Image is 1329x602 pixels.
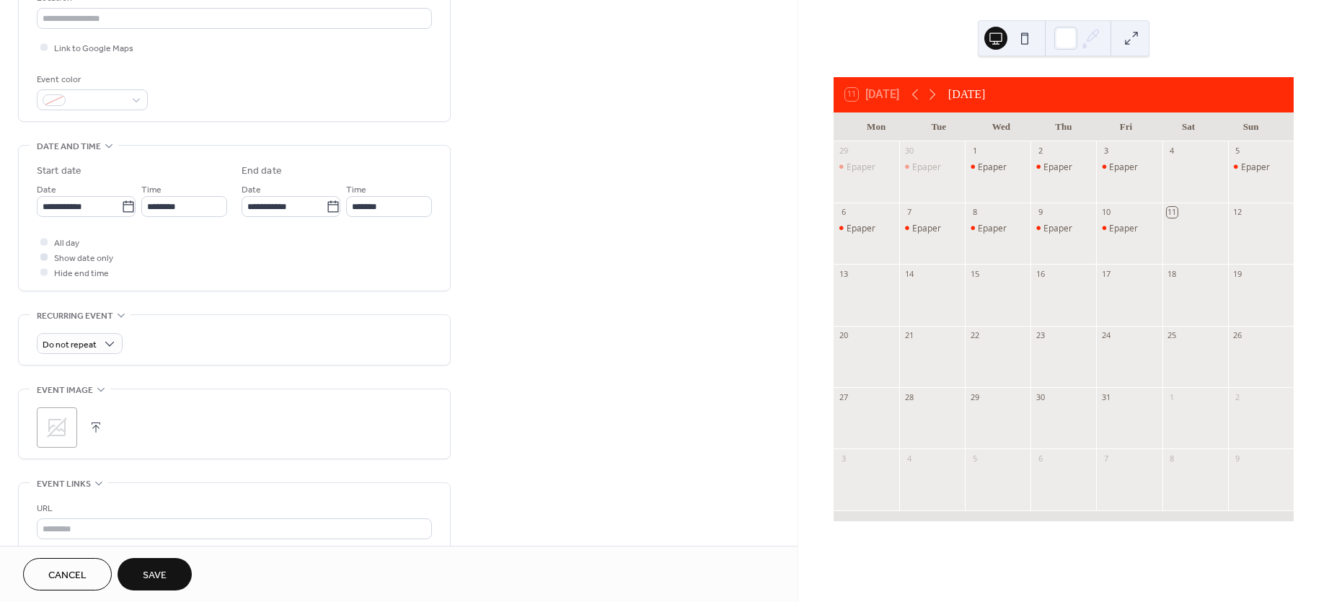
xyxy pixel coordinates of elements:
[143,568,167,583] span: Save
[969,330,980,341] div: 22
[1167,391,1178,402] div: 1
[1167,453,1178,464] div: 8
[1035,268,1046,279] div: 16
[845,112,908,141] div: Mon
[346,182,366,198] span: Time
[904,146,914,156] div: 30
[1167,207,1178,218] div: 11
[1035,391,1046,402] div: 30
[37,477,91,492] span: Event links
[54,266,109,281] span: Hide end time
[37,164,81,179] div: Start date
[37,139,101,154] span: Date and time
[1030,161,1096,173] div: Epaper
[1035,453,1046,464] div: 6
[847,222,875,234] div: Epaper
[899,222,965,234] div: Epaper
[1100,268,1111,279] div: 17
[1232,207,1243,218] div: 12
[242,164,282,179] div: End date
[1096,222,1162,234] div: Epaper
[1095,112,1157,141] div: Fri
[1232,453,1243,464] div: 9
[899,161,965,173] div: Epaper
[1219,112,1282,141] div: Sun
[1167,330,1178,341] div: 25
[1043,222,1072,234] div: Epaper
[969,146,980,156] div: 1
[37,309,113,324] span: Recurring event
[834,222,899,234] div: Epaper
[48,568,87,583] span: Cancel
[969,453,980,464] div: 5
[1030,222,1096,234] div: Epaper
[1232,268,1243,279] div: 19
[37,182,56,198] span: Date
[1157,112,1220,141] div: Sat
[118,558,192,590] button: Save
[1033,112,1095,141] div: Thu
[1035,330,1046,341] div: 23
[23,558,112,590] button: Cancel
[912,161,941,173] div: Epaper
[37,501,429,516] div: URL
[904,330,914,341] div: 21
[965,161,1030,173] div: Epaper
[847,161,875,173] div: Epaper
[37,72,145,87] div: Event color
[141,182,162,198] span: Time
[1167,268,1178,279] div: 18
[904,207,914,218] div: 7
[1232,330,1243,341] div: 26
[54,41,133,56] span: Link to Google Maps
[1241,161,1270,173] div: Epaper
[1035,146,1046,156] div: 2
[1100,207,1111,218] div: 10
[904,453,914,464] div: 4
[1232,391,1243,402] div: 2
[1100,330,1111,341] div: 24
[904,391,914,402] div: 28
[838,268,849,279] div: 13
[54,251,113,266] span: Show date only
[907,112,970,141] div: Tue
[969,207,980,218] div: 8
[904,268,914,279] div: 14
[834,161,899,173] div: Epaper
[1035,207,1046,218] div: 9
[1100,453,1111,464] div: 7
[54,236,79,251] span: All day
[838,330,849,341] div: 20
[43,337,97,353] span: Do not repeat
[965,222,1030,234] div: Epaper
[969,391,980,402] div: 29
[912,222,941,234] div: Epaper
[1043,161,1072,173] div: Epaper
[948,86,986,103] div: [DATE]
[1109,222,1138,234] div: Epaper
[37,407,77,448] div: ;
[969,268,980,279] div: 15
[978,222,1007,234] div: Epaper
[1096,161,1162,173] div: Epaper
[242,182,261,198] span: Date
[838,453,849,464] div: 3
[1167,146,1178,156] div: 4
[1109,161,1138,173] div: Epaper
[1100,391,1111,402] div: 31
[1100,146,1111,156] div: 3
[838,207,849,218] div: 6
[1232,146,1243,156] div: 5
[37,383,93,398] span: Event image
[838,391,849,402] div: 27
[978,161,1007,173] div: Epaper
[970,112,1033,141] div: Wed
[838,146,849,156] div: 29
[1228,161,1294,173] div: Epaper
